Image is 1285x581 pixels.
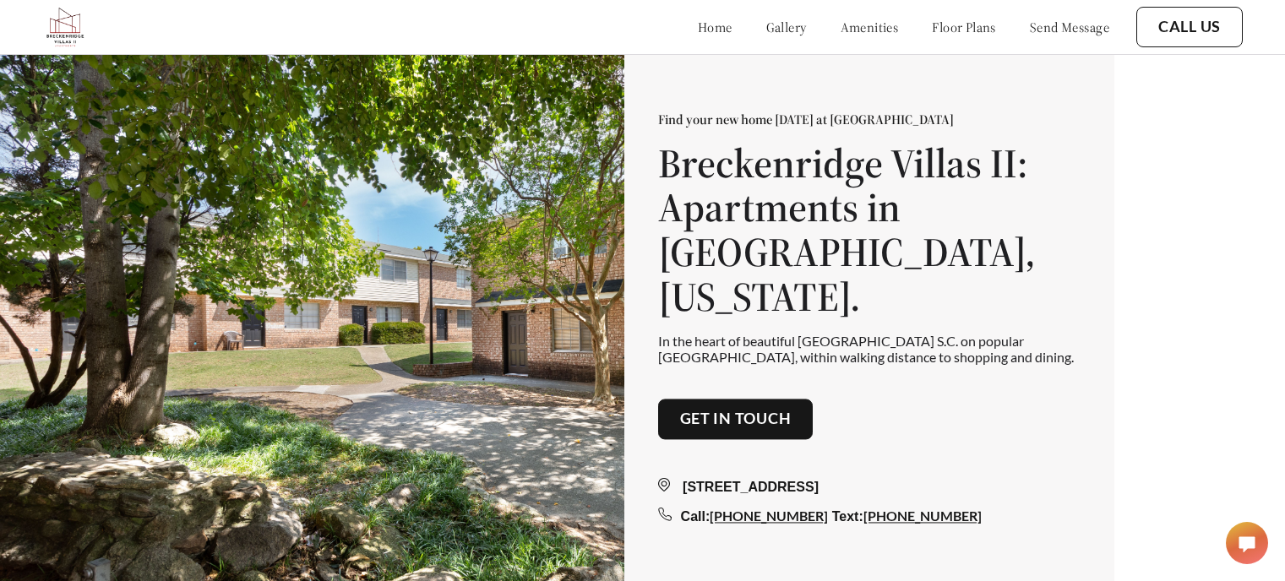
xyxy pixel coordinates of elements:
[841,19,899,35] a: amenities
[1158,18,1221,36] a: Call Us
[680,410,792,429] a: Get in touch
[42,4,88,50] img: Company logo
[658,111,1081,128] p: Find your new home [DATE] at [GEOGRAPHIC_DATA]
[710,508,828,524] a: [PHONE_NUMBER]
[932,19,996,35] a: floor plans
[698,19,732,35] a: home
[863,508,982,524] a: [PHONE_NUMBER]
[766,19,807,35] a: gallery
[658,477,1081,497] div: [STREET_ADDRESS]
[1030,19,1109,35] a: send message
[658,141,1081,319] h1: Breckenridge Villas II: Apartments in [GEOGRAPHIC_DATA], [US_STATE].
[658,399,814,440] button: Get in touch
[832,509,863,524] span: Text:
[658,333,1081,365] p: In the heart of beautiful [GEOGRAPHIC_DATA] S.C. on popular [GEOGRAPHIC_DATA], within walking dis...
[1136,7,1243,47] button: Call Us
[681,509,711,524] span: Call:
